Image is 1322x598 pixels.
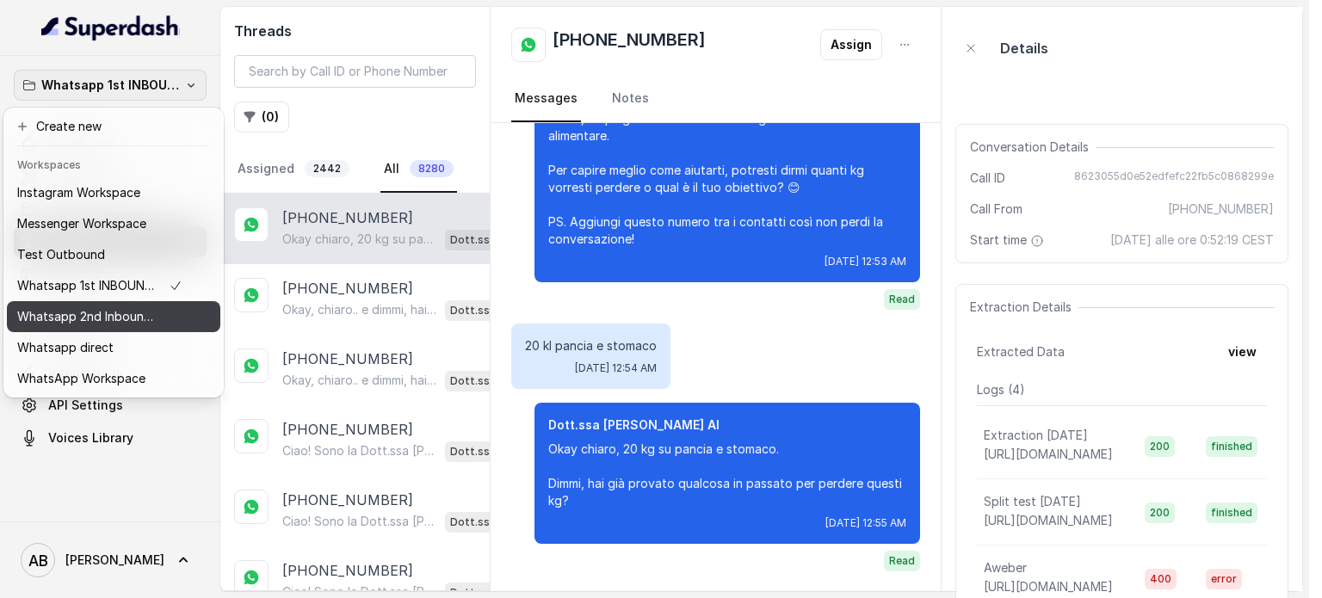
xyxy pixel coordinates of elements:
[17,213,146,234] p: Messenger Workspace
[17,368,145,389] p: WhatsApp Workspace
[17,275,155,296] p: Whatsapp 1st INBOUND Workspace
[7,111,220,142] button: Create new
[17,244,105,265] p: Test Outbound
[3,108,224,398] div: Whatsapp 1st INBOUND Workspace
[17,337,114,358] p: Whatsapp direct
[7,150,220,177] header: Workspaces
[17,306,155,327] p: Whatsapp 2nd Inbound BM5
[41,75,179,96] p: Whatsapp 1st INBOUND Workspace
[14,70,207,101] button: Whatsapp 1st INBOUND Workspace
[17,182,140,203] p: Instagram Workspace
